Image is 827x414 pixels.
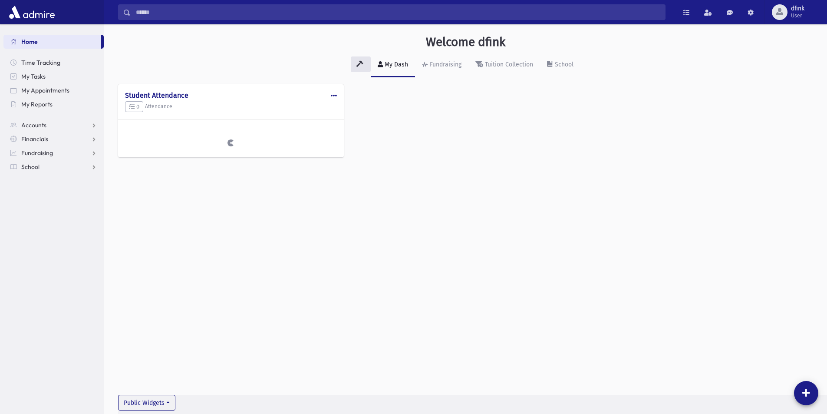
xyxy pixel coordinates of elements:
div: My Dash [383,61,408,68]
a: My Reports [3,97,104,111]
span: 0 [129,103,139,110]
div: School [553,61,573,68]
span: User [791,12,804,19]
input: Search [131,4,665,20]
h4: Student Attendance [125,91,337,99]
a: Time Tracking [3,56,104,70]
span: School [21,163,40,171]
span: Financials [21,135,48,143]
span: Accounts [21,121,46,129]
h5: Attendance [125,101,337,113]
h3: Welcome dfink [426,35,505,50]
span: My Reports [21,100,53,108]
a: Tuition Collection [468,53,540,77]
div: Tuition Collection [483,61,533,68]
a: Financials [3,132,104,146]
a: Fundraising [415,53,468,77]
a: My Tasks [3,70,104,83]
span: dfink [791,5,804,12]
button: 0 [125,101,143,113]
span: My Tasks [21,73,46,80]
span: Time Tracking [21,59,60,66]
a: School [540,53,580,77]
button: Public Widgets [118,395,175,411]
a: Fundraising [3,146,104,160]
a: My Dash [371,53,415,77]
span: Fundraising [21,149,53,157]
img: AdmirePro [7,3,57,21]
div: Fundraising [428,61,461,68]
a: Accounts [3,118,104,132]
span: Home [21,38,38,46]
a: My Appointments [3,83,104,97]
a: School [3,160,104,174]
a: Home [3,35,101,49]
span: My Appointments [21,86,69,94]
